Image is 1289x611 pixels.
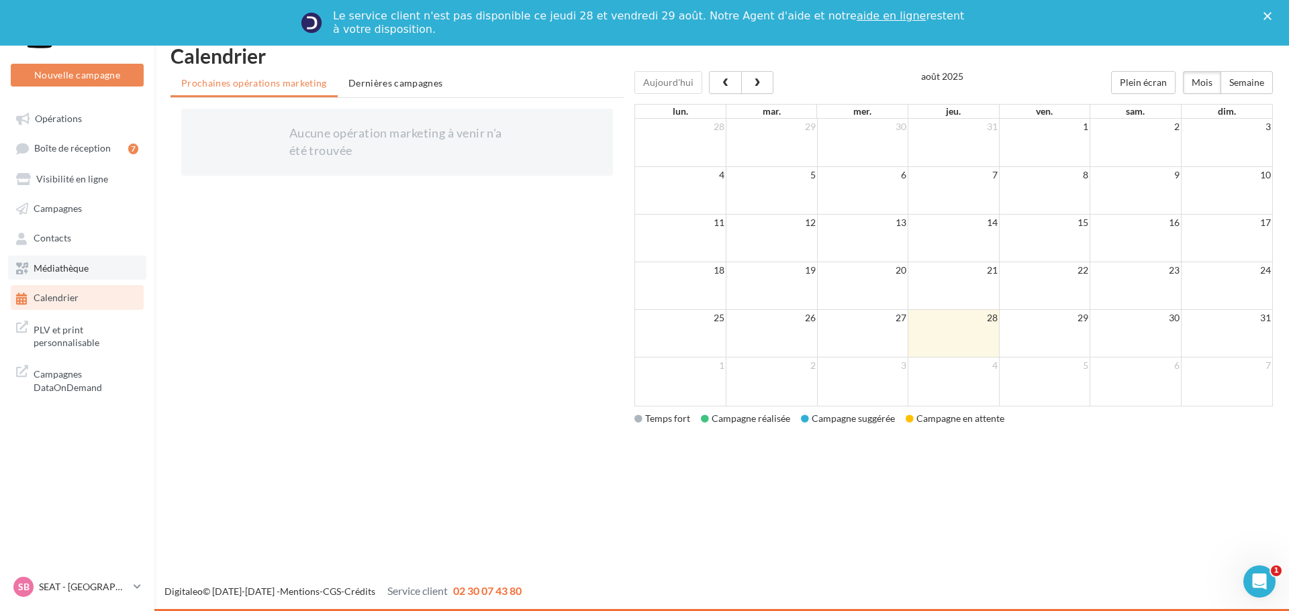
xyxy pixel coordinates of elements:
th: ven. [999,105,1090,118]
td: 10 [1181,167,1272,184]
td: 30 [817,119,908,135]
a: CGS [323,586,341,597]
span: Visibilité en ligne [36,173,108,184]
a: Campagnes [8,196,146,220]
button: Plein écran [1111,71,1176,94]
a: Digitaleo [164,586,203,597]
span: Campagnes [34,203,82,214]
td: 4 [908,357,1000,374]
td: 14 [908,215,1000,231]
span: SB [18,580,30,594]
span: Campagnes DataOnDemand [34,365,138,394]
a: SB SEAT - [GEOGRAPHIC_DATA] [11,574,144,600]
iframe: Intercom live chat [1243,565,1276,598]
td: 8 [999,167,1090,184]
td: 31 [1181,310,1272,327]
span: Contacts [34,233,71,244]
a: Mentions [280,586,320,597]
td: 20 [817,262,908,279]
td: 28 [635,119,726,135]
span: Service client [387,584,448,597]
span: © [DATE]-[DATE] - - - [164,586,522,597]
span: 02 30 07 43 80 [453,584,522,597]
td: 4 [635,167,726,184]
td: 13 [817,215,908,231]
td: 28 [908,310,1000,327]
div: Campagne réalisée [701,412,790,425]
td: 7 [1181,357,1272,374]
td: 7 [908,167,1000,184]
td: 27 [817,310,908,327]
td: 23 [1090,262,1182,279]
td: 5 [999,357,1090,374]
td: 24 [1181,262,1272,279]
a: Crédits [344,586,375,597]
span: Médiathèque [34,262,89,274]
h2: août 2025 [921,71,963,81]
td: 5 [726,167,817,184]
a: PLV et print personnalisable [8,315,146,355]
td: 22 [999,262,1090,279]
th: dim. [1181,105,1272,118]
button: Nouvelle campagne [11,64,144,87]
span: PLV et print personnalisable [34,321,138,349]
th: lun. [635,105,726,118]
td: 9 [1090,167,1182,184]
p: SEAT - [GEOGRAPHIC_DATA] [39,580,128,594]
button: Aujourd'hui [634,71,702,94]
td: 6 [1090,357,1182,374]
td: 15 [999,215,1090,231]
td: 11 [635,215,726,231]
div: Campagne en attente [906,412,1004,425]
a: Boîte de réception7 [8,135,146,160]
td: 2 [726,357,817,374]
button: Mois [1183,71,1221,94]
th: mer. [817,105,908,118]
div: Aucune opération marketing à venir n'a été trouvée [289,125,505,159]
td: 21 [908,262,1000,279]
a: aide en ligne [857,9,926,22]
td: 3 [1181,119,1272,135]
a: Calendrier [8,285,146,309]
a: Médiathèque [8,256,146,280]
td: 26 [726,310,817,327]
td: 1 [635,357,726,374]
div: 7 [128,144,138,154]
th: sam. [1090,105,1182,118]
span: Boîte de réception [34,143,111,154]
td: 3 [817,357,908,374]
td: 29 [726,119,817,135]
a: Contacts [8,225,146,249]
h1: Calendrier [171,46,1273,66]
td: 6 [817,167,908,184]
th: mar. [726,105,817,118]
span: Dernières campagnes [348,77,443,89]
a: Campagnes DataOnDemand [8,359,146,399]
td: 12 [726,215,817,231]
td: 16 [1090,215,1182,231]
a: Opérations [8,106,146,130]
th: jeu. [908,105,999,118]
span: Prochaines opérations marketing [181,77,327,89]
button: Semaine [1221,71,1273,94]
div: Temps fort [634,412,690,425]
td: 18 [635,262,726,279]
a: Visibilité en ligne [8,166,146,190]
td: 17 [1181,215,1272,231]
td: 30 [1090,310,1182,327]
span: Calendrier [34,292,79,304]
td: 1 [999,119,1090,135]
td: 31 [908,119,1000,135]
div: Campagne suggérée [801,412,895,425]
span: Opérations [35,113,82,124]
div: Fermer [1263,12,1277,20]
img: Profile image for Service-Client [301,12,322,34]
td: 19 [726,262,817,279]
td: 25 [635,310,726,327]
span: 1 [1271,565,1282,576]
td: 2 [1090,119,1182,135]
div: Le service client n'est pas disponible ce jeudi 28 et vendredi 29 août. Notre Agent d'aide et not... [333,9,967,36]
td: 29 [999,310,1090,327]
